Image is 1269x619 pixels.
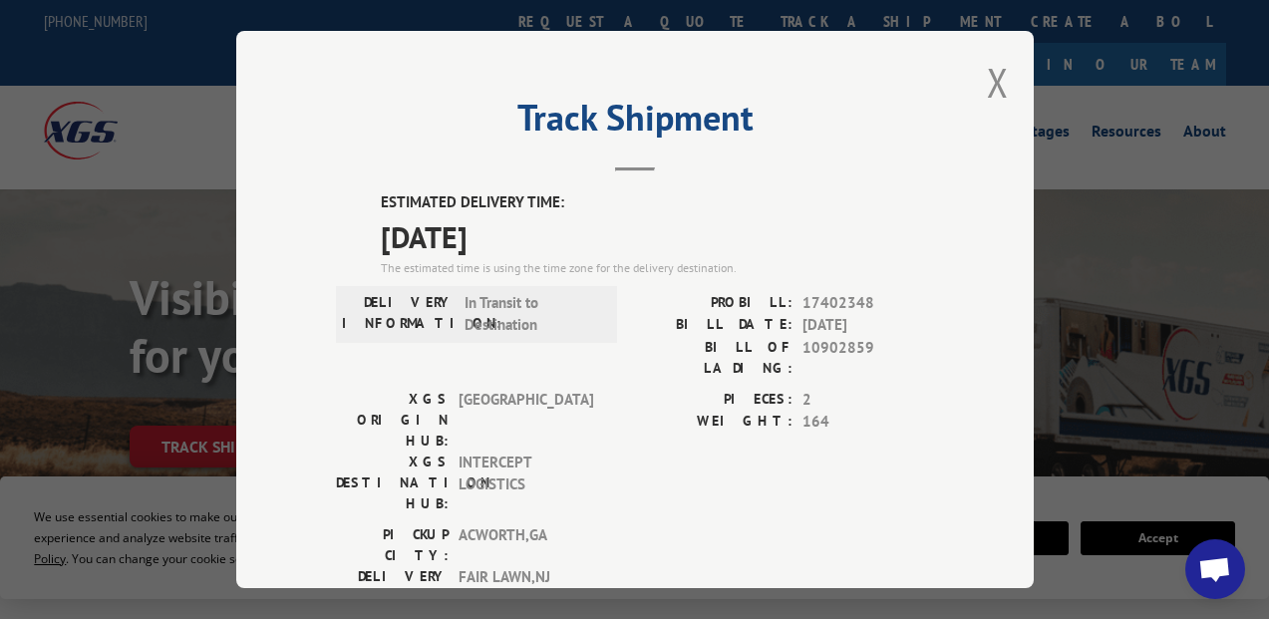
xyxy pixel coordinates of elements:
span: In Transit to Destination [465,292,599,337]
span: ACWORTH , GA [459,524,593,566]
div: Open chat [1185,539,1245,599]
label: PIECES: [635,389,793,412]
span: 10902859 [802,337,934,379]
label: DELIVERY INFORMATION: [342,292,455,337]
label: BILL OF LADING: [635,337,793,379]
h2: Track Shipment [336,104,934,142]
label: DELIVERY CITY: [336,566,449,608]
span: INTERCEPT LOGISTICS [459,452,593,514]
div: The estimated time is using the time zone for the delivery destination. [381,259,934,277]
label: BILL DATE: [635,314,793,337]
label: ESTIMATED DELIVERY TIME: [381,191,934,214]
span: 2 [802,389,934,412]
label: PROBILL: [635,292,793,315]
label: XGS ORIGIN HUB: [336,389,449,452]
button: Close modal [987,56,1009,109]
label: WEIGHT: [635,411,793,434]
span: 17402348 [802,292,934,315]
span: [DATE] [802,314,934,337]
span: FAIR LAWN , NJ [459,566,593,608]
span: [GEOGRAPHIC_DATA] [459,389,593,452]
span: 164 [802,411,934,434]
label: XGS DESTINATION HUB: [336,452,449,514]
label: PICKUP CITY: [336,524,449,566]
span: [DATE] [381,214,934,259]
